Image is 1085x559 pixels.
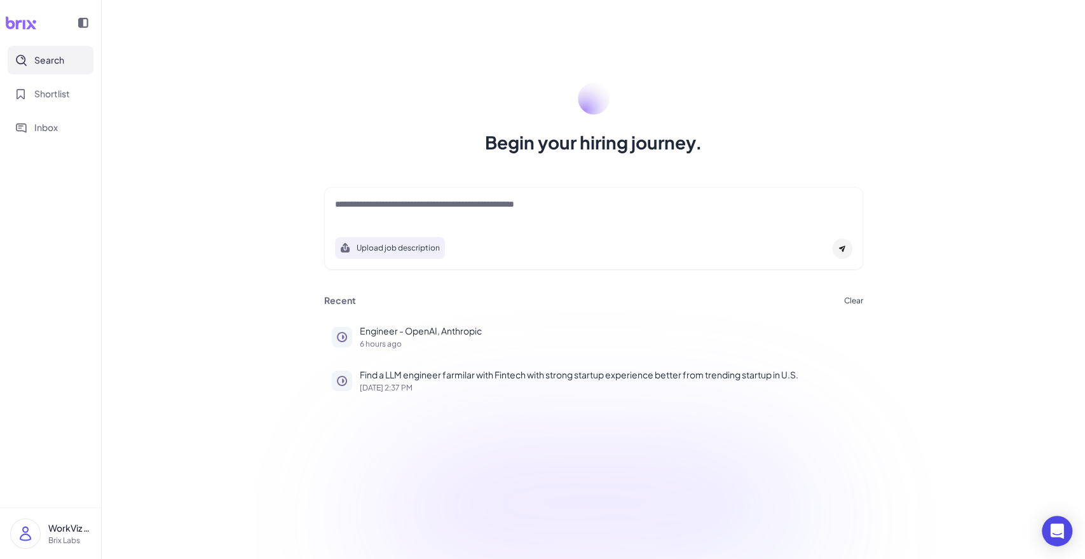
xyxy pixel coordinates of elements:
span: Search [34,53,64,67]
img: user_logo.png [11,519,40,548]
h3: Recent [324,295,356,307]
p: WorkViz Team [48,521,91,535]
button: Inbox [8,113,93,142]
p: Engineer - OpenAI, Anthropic [360,324,856,338]
span: Shortlist [34,87,70,100]
button: Search [8,46,93,74]
p: Brix Labs [48,535,91,546]
p: 6 hours ago [360,340,856,348]
p: [DATE] 2:37 PM [360,384,856,392]
button: Find a LLM engineer farmilar with Fintech with strong startup experience better from trending sta... [324,361,863,399]
p: Find a LLM engineer farmilar with Fintech with strong startup experience better from trending sta... [360,368,856,382]
h1: Begin your hiring journey. [485,130,702,155]
button: Search using job description [335,237,445,259]
button: Clear [844,297,863,305]
span: Inbox [34,121,58,134]
div: Open Intercom Messenger [1042,516,1072,546]
button: Shortlist [8,79,93,108]
button: Engineer - OpenAI, Anthropic6 hours ago [324,317,863,355]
